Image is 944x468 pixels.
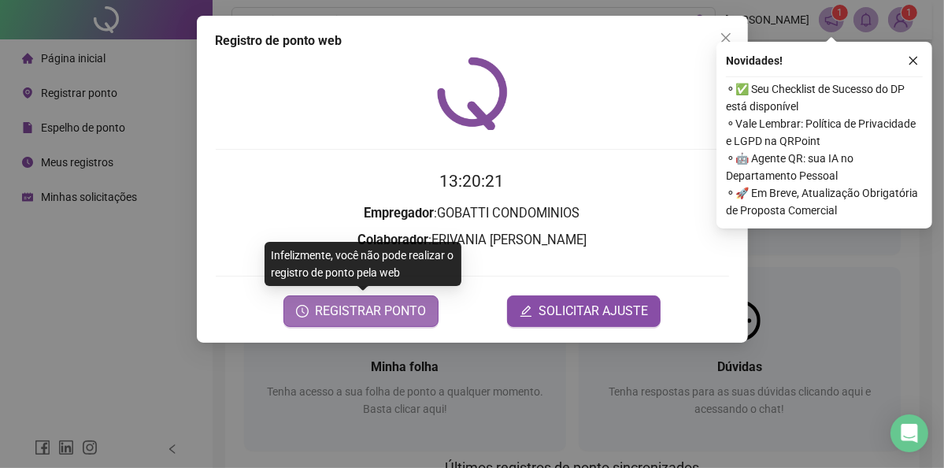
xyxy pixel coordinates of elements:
div: Open Intercom Messenger [890,414,928,452]
h3: : ERIVANIA [PERSON_NAME] [216,230,729,251]
span: close [720,32,732,44]
span: edit [520,305,532,318]
strong: Colaborador [357,232,428,247]
button: REGISTRAR PONTO [283,295,439,327]
button: Close [713,25,739,50]
span: ⚬ Vale Lembrar: Política de Privacidade e LGPD na QRPoint [726,115,923,150]
button: editSOLICITAR AJUSTE [507,295,661,327]
strong: Empregador [365,206,435,221]
span: ⚬ 🚀 Em Breve, Atualização Obrigatória de Proposta Comercial [726,184,923,219]
div: Infelizmente, você não pode realizar o registro de ponto pela web [265,242,461,286]
span: clock-circle [296,305,309,318]
span: Novidades ! [726,52,783,69]
span: SOLICITAR AJUSTE [539,302,648,321]
div: Registro de ponto web [216,32,729,50]
span: close [908,55,919,66]
time: 13:20:21 [440,172,505,191]
span: REGISTRAR PONTO [315,302,426,321]
h3: : GOBATTI CONDOMINIOS [216,203,729,224]
span: ⚬ ✅ Seu Checklist de Sucesso do DP está disponível [726,80,923,115]
img: QRPoint [437,57,508,130]
span: ⚬ 🤖 Agente QR: sua IA no Departamento Pessoal [726,150,923,184]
